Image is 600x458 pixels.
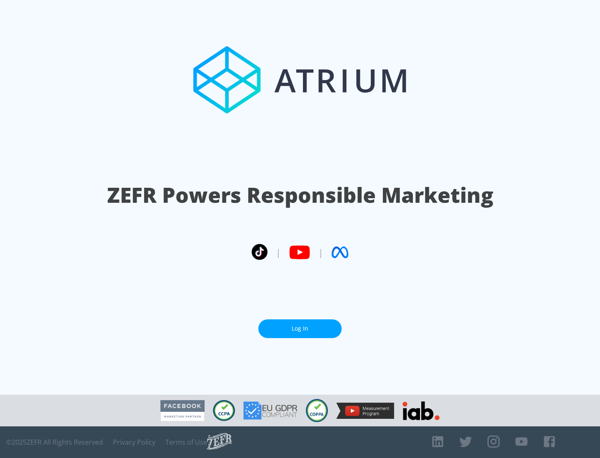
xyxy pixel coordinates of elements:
img: GDPR Compliant [243,401,297,420]
img: IAB [402,401,440,420]
span: © 2025 ZEFR All Rights Reserved [6,438,103,446]
a: Privacy Policy [113,438,155,446]
span: | [276,246,281,259]
img: CCPA Compliant [213,400,235,421]
img: COPPA Compliant [306,399,328,422]
a: Log In [258,319,342,338]
span: | [318,246,323,259]
img: Facebook Marketing Partner [160,400,205,421]
a: Terms of Use [165,438,207,446]
h1: ZEFR Powers Responsible Marketing [107,181,493,209]
img: YouTube Measurement Program [336,403,394,419]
